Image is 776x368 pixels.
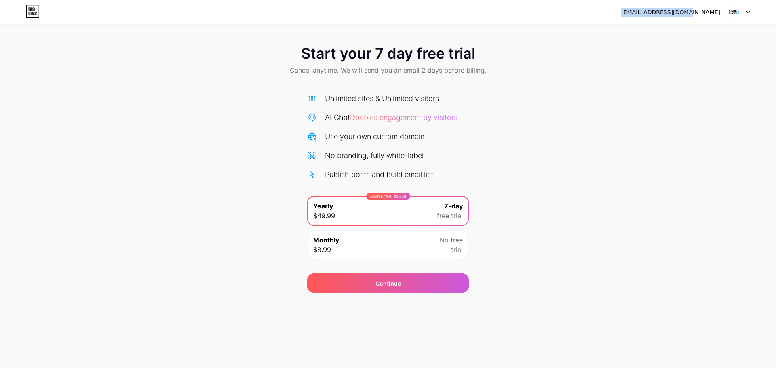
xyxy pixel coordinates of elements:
[350,113,458,122] span: Doubles engagement by visitors
[366,193,410,200] div: LIMITED TIME : 50% off
[290,65,486,75] span: Cancel anytime. We will send you an email 2 days before billing.
[313,211,335,221] span: $49.99
[325,169,433,180] div: Publish posts and build email list
[621,8,720,17] div: [EMAIL_ADDRESS][DOMAIN_NAME]
[325,131,424,142] div: Use your own custom domain
[440,235,463,245] span: No free
[375,279,401,288] div: Continue
[313,245,331,254] span: $8.99
[444,201,463,211] span: 7-day
[325,93,439,104] div: Unlimited sites & Unlimited visitors
[313,201,333,211] span: Yearly
[437,211,463,221] span: free trial
[325,112,458,123] div: AI Chat
[313,235,339,245] span: Monthly
[325,150,424,161] div: No branding, fully white-label
[301,45,475,61] span: Start your 7 day free trial
[726,4,742,20] img: newsdeskblog
[451,245,463,254] span: trial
